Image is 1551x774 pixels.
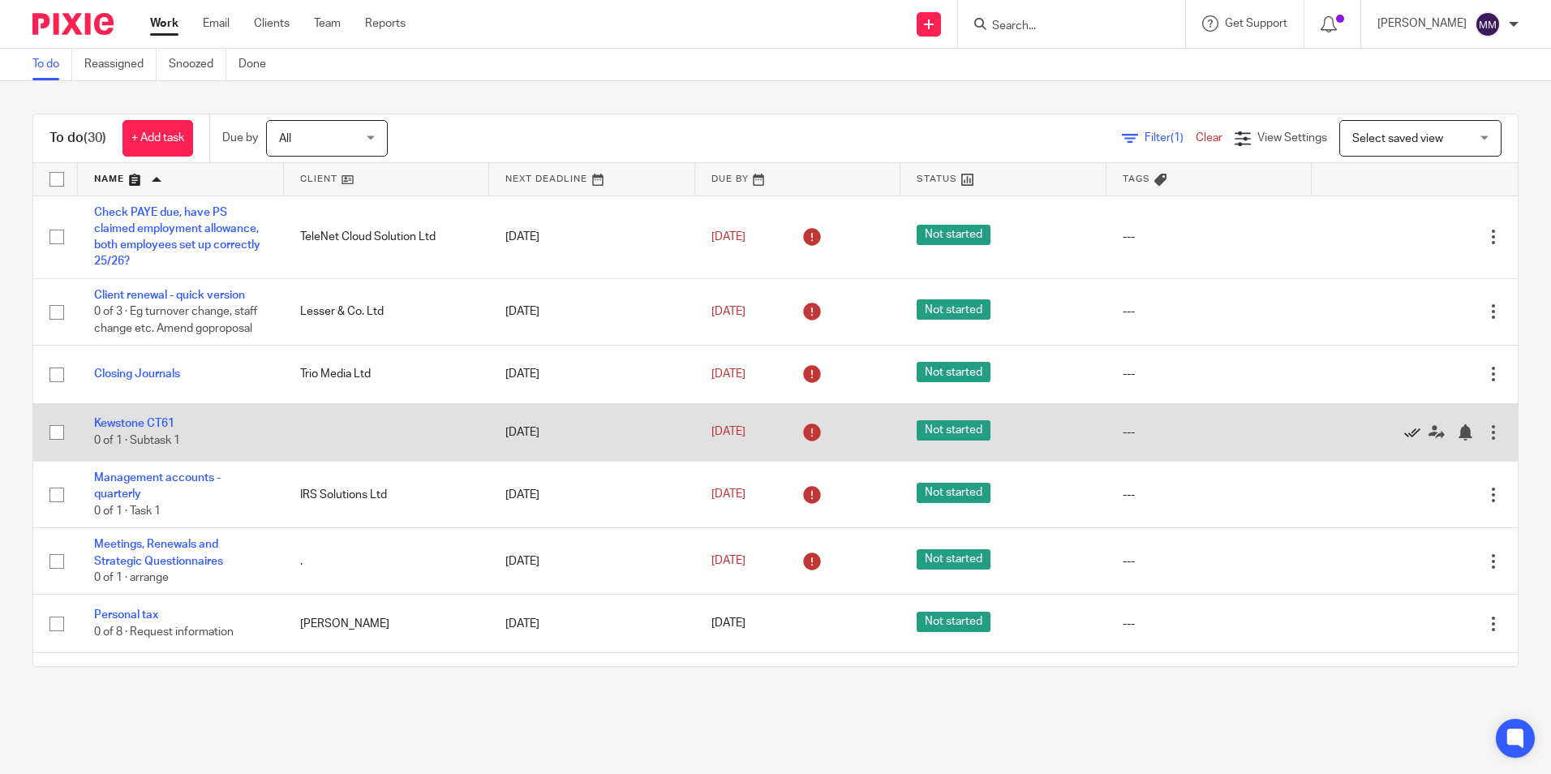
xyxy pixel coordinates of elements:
td: [DATE] [489,346,695,403]
td: Lesser & Co. Ltd [284,278,490,345]
a: Kewstone CT61 [94,418,174,429]
span: Filter [1145,132,1196,144]
img: Pixie [32,13,114,35]
div: --- [1123,229,1296,245]
td: TeleNet Cloud Solution Ltd [284,196,490,278]
td: [DATE] [489,196,695,278]
span: [DATE] [711,618,745,630]
span: [DATE] [711,556,745,567]
span: Not started [917,612,990,632]
td: [PERSON_NAME] [284,652,490,710]
span: 0 of 1 · arrange [94,572,169,583]
span: Get Support [1225,18,1287,29]
span: Not started [917,225,990,245]
span: All [279,133,291,144]
a: Meetings, Renewals and Strategic Questionnaires [94,539,223,566]
td: [DATE] [489,652,695,710]
div: --- [1123,616,1296,632]
a: Client renewal - quick version [94,290,245,301]
a: Reports [365,15,406,32]
a: Done [238,49,278,80]
td: IRS Solutions Ltd [284,462,490,528]
span: [DATE] [711,488,745,500]
div: --- [1123,366,1296,382]
td: Trio Media Ltd [284,346,490,403]
div: --- [1123,303,1296,320]
td: [DATE] [489,278,695,345]
span: Select saved view [1352,133,1443,144]
div: --- [1123,487,1296,503]
div: --- [1123,553,1296,570]
span: Not started [917,483,990,503]
span: [DATE] [711,368,745,380]
span: Tags [1123,174,1150,183]
a: Clients [254,15,290,32]
a: Snoozed [169,49,226,80]
span: Not started [917,362,990,382]
span: Not started [917,549,990,570]
td: [PERSON_NAME] [284,595,490,652]
div: --- [1123,424,1296,441]
p: [PERSON_NAME] [1377,15,1467,32]
td: . [284,528,490,595]
td: [DATE] [489,595,695,652]
img: svg%3E [1475,11,1501,37]
td: [DATE] [489,528,695,595]
a: + Add task [122,120,193,157]
span: 0 of 8 · Request information [94,626,234,638]
a: Work [150,15,178,32]
a: To do [32,49,72,80]
a: Team [314,15,341,32]
a: Personal tax [94,609,158,621]
input: Search [990,19,1136,34]
a: Email [203,15,230,32]
span: [DATE] [711,231,745,243]
span: (30) [84,131,106,144]
a: Closing Journals [94,368,180,380]
p: Due by [222,130,258,146]
span: 0 of 1 · Task 1 [94,505,161,517]
span: [DATE] [711,306,745,317]
a: Mark as done [1404,424,1429,441]
a: Management accounts - quarterly [94,472,221,500]
a: Clear [1196,132,1222,144]
a: Check PAYE due, have PS claimed employment allowance, both employees set up correctly 25/26? [94,207,260,268]
span: 0 of 3 · Eg turnover change, staff change etc. Amend goproposal [94,306,257,334]
span: 0 of 1 · Subtask 1 [94,435,180,446]
span: View Settings [1257,132,1327,144]
h1: To do [49,130,106,147]
span: [DATE] [711,427,745,438]
a: Reassigned [84,49,157,80]
span: Not started [917,420,990,441]
td: [DATE] [489,462,695,528]
span: (1) [1171,132,1184,144]
span: Not started [917,299,990,320]
td: [DATE] [489,403,695,461]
